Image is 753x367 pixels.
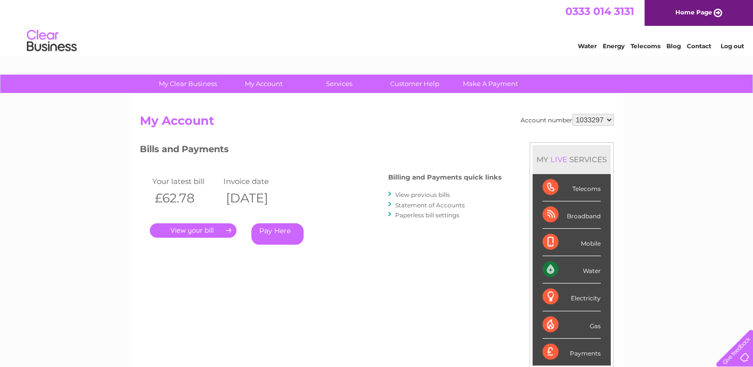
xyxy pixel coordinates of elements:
[542,339,601,366] div: Payments
[578,42,597,50] a: Water
[140,142,502,160] h3: Bills and Payments
[548,155,569,164] div: LIVE
[251,223,304,245] a: Pay Here
[150,175,221,188] td: Your latest bill
[374,75,456,93] a: Customer Help
[395,191,450,198] a: View previous bills
[142,5,612,48] div: Clear Business is a trading name of Verastar Limited (registered in [GEOGRAPHIC_DATA] No. 3667643...
[542,256,601,283] div: Water
[533,145,611,174] div: MY SERVICES
[388,174,502,181] h4: Billing and Payments quick links
[150,223,236,238] a: .
[720,42,744,50] a: Log out
[140,114,614,133] h2: My Account
[565,5,634,17] a: 0333 014 3131
[687,42,711,50] a: Contact
[395,211,459,219] a: Paperless bill settings
[666,42,681,50] a: Blog
[631,42,660,50] a: Telecoms
[542,229,601,256] div: Mobile
[147,75,229,93] a: My Clear Business
[395,201,465,209] a: Statement of Accounts
[542,201,601,229] div: Broadband
[298,75,380,93] a: Services
[542,174,601,201] div: Telecoms
[542,283,601,311] div: Electricity
[449,75,532,93] a: Make A Payment
[222,75,305,93] a: My Account
[521,114,614,126] div: Account number
[150,188,221,208] th: £62.78
[542,311,601,339] div: Gas
[26,26,77,56] img: logo.png
[221,175,293,188] td: Invoice date
[221,188,293,208] th: [DATE]
[603,42,625,50] a: Energy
